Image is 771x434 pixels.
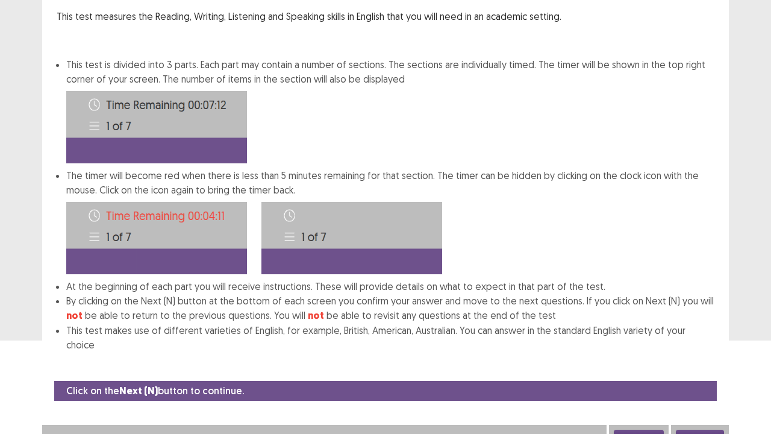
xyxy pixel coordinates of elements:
li: At the beginning of each part you will receive instructions. These will provide details on what t... [66,279,714,294]
p: Click on the button to continue. [66,383,244,398]
li: The timer will become red when there is less than 5 minutes remaining for that section. The timer... [66,168,714,279]
p: This test measures the Reading, Writing, Listening and Speaking skills in English that you will n... [57,9,714,24]
img: Time-image [66,91,247,163]
img: Time-image [261,202,442,274]
strong: not [308,309,324,322]
img: Time-image [66,202,247,274]
strong: not [66,309,83,322]
li: This test makes use of different varieties of English, for example, British, American, Australian... [66,323,714,352]
li: This test is divided into 3 parts. Each part may contain a number of sections. The sections are i... [66,57,714,163]
li: By clicking on the Next (N) button at the bottom of each screen you confirm your answer and move ... [66,294,714,323]
strong: Next (N) [119,385,158,397]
